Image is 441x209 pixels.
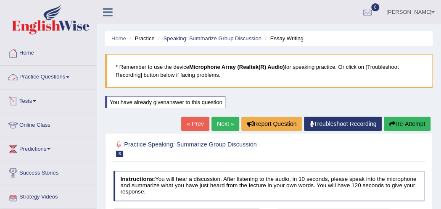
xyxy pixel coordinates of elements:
li: Practice [127,34,154,42]
a: Speaking: Summarize Group Discussion [163,35,261,42]
li: Essay Writing [263,34,303,42]
div: You have already given answer to this question [105,96,225,108]
button: Report Question [241,117,302,131]
span: 0 [371,3,380,11]
b: Microphone Array (Realtek(R) Audio) [189,64,285,70]
a: Online Class [0,113,96,134]
a: Strategy Videos [0,185,96,206]
a: Practice Questions [0,65,96,86]
blockquote: * Remember to use the device for speaking practice. Or click on [Troubleshoot Recording] button b... [105,54,433,88]
span: 3 [116,151,124,157]
a: « Prev [181,117,209,131]
a: Next » [211,117,239,131]
a: Success Stories [0,161,96,182]
a: Tests [0,89,96,110]
a: Predictions [0,137,96,158]
b: Instructions: [120,176,155,182]
button: Re-Attempt [384,117,430,131]
a: Troubleshoot Recording [304,117,382,131]
a: Home [0,42,96,63]
a: Home [111,35,126,42]
h2: Practice Speaking: Summarize Group Discussion [114,139,306,157]
h4: You will hear a discussion. After listening to the audio, in 10 seconds, please speak into the mi... [114,171,425,201]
